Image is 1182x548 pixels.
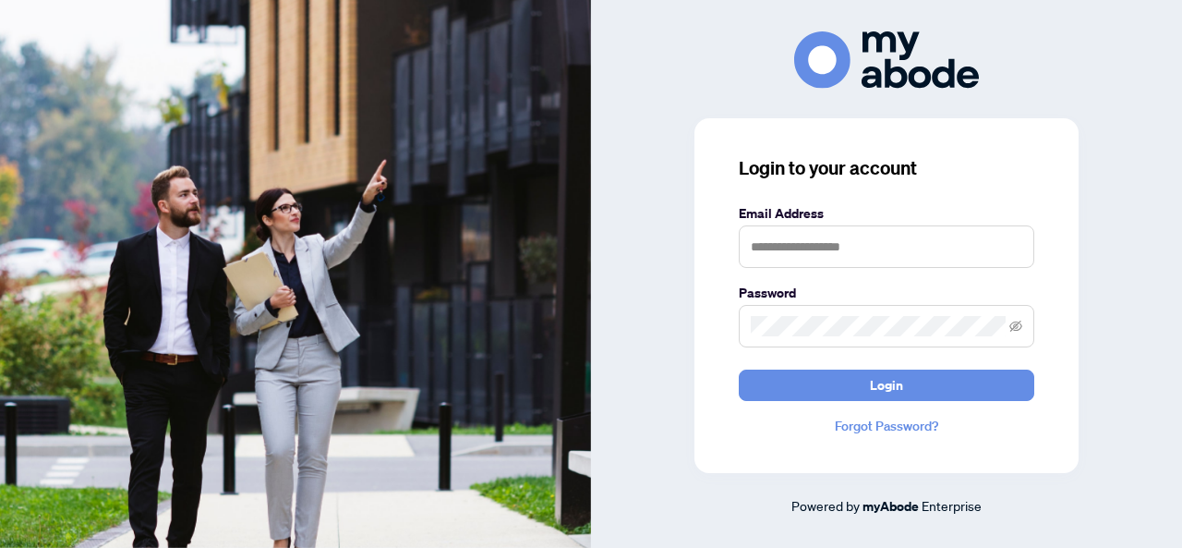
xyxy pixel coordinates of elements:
img: ma-logo [794,31,979,88]
span: Powered by [791,497,860,514]
span: Login [870,371,903,400]
h3: Login to your account [739,155,1034,181]
a: myAbode [862,496,919,517]
label: Password [739,283,1034,303]
a: Forgot Password? [739,416,1034,436]
span: eye-invisible [1009,320,1022,333]
span: Enterprise [922,497,982,514]
button: Login [739,370,1034,401]
label: Email Address [739,203,1034,224]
